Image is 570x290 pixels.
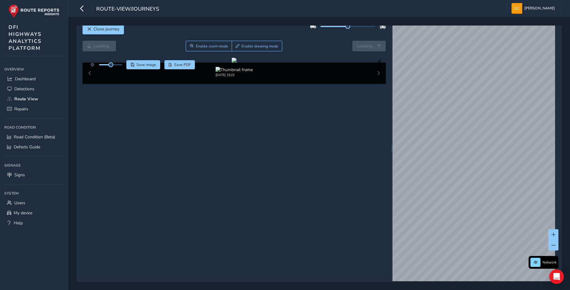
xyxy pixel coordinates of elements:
[14,210,32,216] span: My device
[549,269,564,284] div: Open Intercom Messenger
[392,20,555,285] canvas: Map
[4,189,64,198] div: System
[512,3,522,14] img: diamond-layout
[524,3,555,14] span: [PERSON_NAME]
[9,24,42,52] span: DFI HIGHWAYS ANALYTICS PLATFORM
[241,44,278,49] span: Enable drawing mode
[126,60,160,69] button: Save
[14,144,40,150] span: Defects Guide
[136,62,156,67] span: Save image
[4,74,64,84] a: Dashboard
[4,84,64,94] a: Detections
[14,220,23,226] span: Help
[9,4,59,18] img: rr logo
[4,132,64,142] a: Road Condition (Beta)
[512,3,557,14] button: [PERSON_NAME]
[232,41,283,51] button: Draw
[4,218,64,228] a: Help
[14,134,55,140] span: Road Condition (Beta)
[4,161,64,170] div: Signage
[14,86,34,92] span: Detections
[543,260,557,265] span: Network
[4,123,64,132] div: Road Condition
[93,26,119,32] span: Close journey
[96,5,159,14] span: route-view/journeys
[216,73,253,77] div: [DATE] 15:22
[196,44,228,49] span: Enable zoom mode
[4,198,64,208] a: Users
[4,65,64,74] div: Overview
[4,94,64,104] a: Route View
[14,96,38,102] span: Route View
[83,24,124,34] button: Close journey
[174,62,191,67] span: Save PDF
[15,76,36,82] span: Dashboard
[14,172,25,178] span: Signs
[216,67,253,73] img: Thumbnail frame
[4,142,64,152] a: Defects Guide
[4,104,64,114] a: Repairs
[164,60,195,69] button: PDF
[186,41,232,51] button: Zoom
[14,106,28,112] span: Repairs
[14,200,25,206] span: Users
[4,208,64,218] a: My device
[4,170,64,180] a: Signs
